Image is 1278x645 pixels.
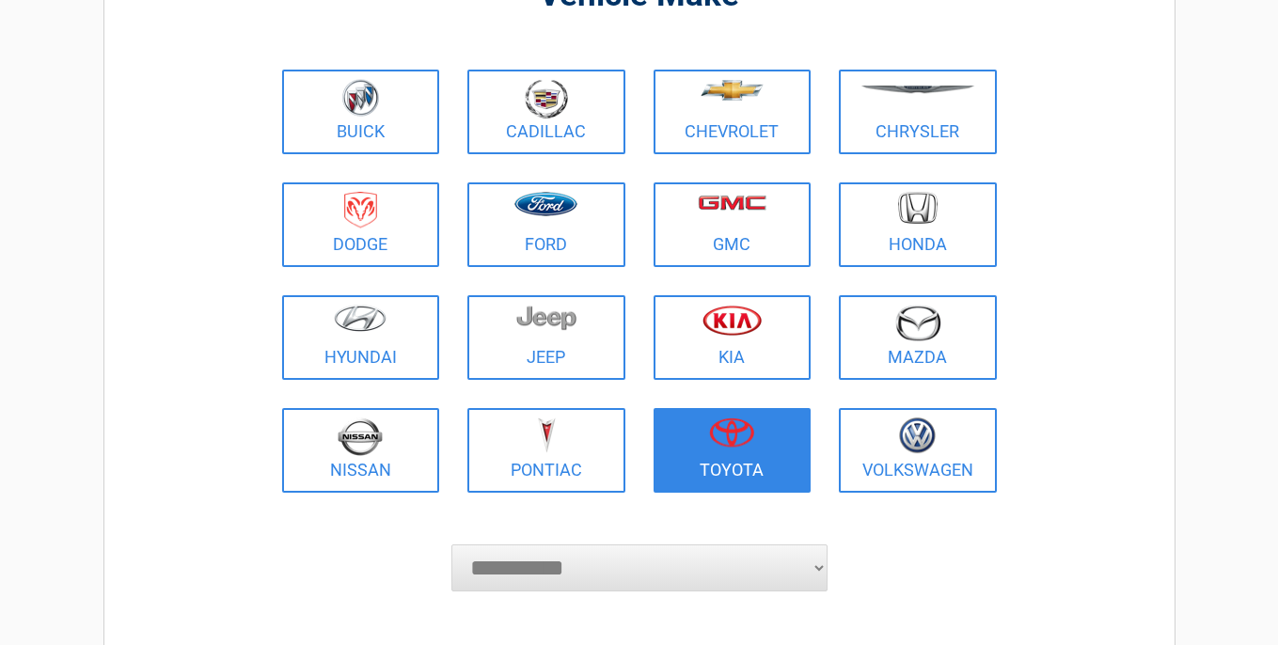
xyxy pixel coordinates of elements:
a: Nissan [282,408,440,493]
img: jeep [516,305,576,331]
img: kia [702,305,762,336]
a: Ford [467,182,625,267]
a: Volkswagen [839,408,997,493]
a: Pontiac [467,408,625,493]
a: Toyota [654,408,812,493]
a: Honda [839,182,997,267]
a: Buick [282,70,440,154]
img: cadillac [525,79,568,118]
a: Cadillac [467,70,625,154]
img: gmc [698,195,766,211]
img: toyota [709,417,754,448]
img: mazda [894,305,941,341]
a: Kia [654,295,812,380]
img: chevrolet [701,80,764,101]
img: buick [342,79,379,117]
img: pontiac [537,417,556,453]
img: chrysler [860,86,975,94]
a: Hyundai [282,295,440,380]
a: GMC [654,182,812,267]
img: volkswagen [899,417,936,454]
img: nissan [338,417,383,456]
a: Jeep [467,295,625,380]
a: Dodge [282,182,440,267]
img: dodge [344,192,377,228]
a: Chrysler [839,70,997,154]
a: Mazda [839,295,997,380]
a: Chevrolet [654,70,812,154]
img: ford [514,192,577,216]
img: honda [898,192,938,225]
img: hyundai [334,305,387,332]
